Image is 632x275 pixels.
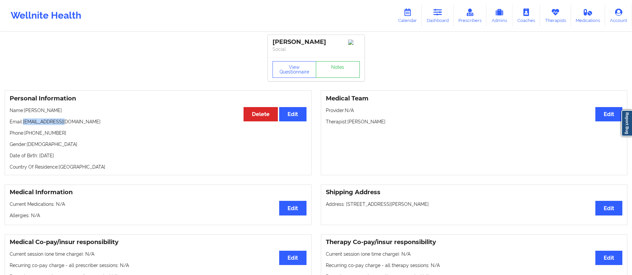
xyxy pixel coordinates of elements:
a: Calendar [393,5,422,27]
img: Image%2Fplaceholer-image.png [348,40,360,45]
button: Edit [595,201,622,215]
p: Recurring co-pay charge - all prescriber sessions : N/A [10,262,307,269]
p: Current session (one time charge): N/A [10,251,307,257]
div: [PERSON_NAME] [273,38,360,46]
button: Delete [244,107,278,121]
button: Edit [279,201,306,215]
a: Dashboard [422,5,454,27]
button: Edit [279,251,306,265]
button: Edit [279,107,306,121]
p: Allergies: N/A [10,212,307,219]
p: Provider: N/A [326,107,623,114]
a: Medications [571,5,605,27]
p: Date of Birth: [DATE] [10,152,307,159]
button: Edit [595,251,622,265]
button: Edit [595,107,622,121]
p: Current Medications: N/A [10,201,307,207]
h3: Medical Team [326,95,623,102]
p: Therapist: [PERSON_NAME] [326,118,623,125]
p: Gender: [DEMOGRAPHIC_DATA] [10,141,307,148]
a: Prescribers [454,5,487,27]
a: Coaches [512,5,540,27]
h3: Personal Information [10,95,307,102]
p: Country Of Residence: [GEOGRAPHIC_DATA] [10,164,307,170]
h3: Medical Co-pay/insur responsibility [10,238,307,246]
h3: Medical Information [10,189,307,196]
h3: Shipping Address [326,189,623,196]
a: Notes [316,61,360,78]
p: Name: [PERSON_NAME] [10,107,307,114]
p: Current session (one time charge): N/A [326,251,623,257]
button: View Questionnaire [273,61,316,78]
p: Social [273,46,360,53]
p: Phone: [PHONE_NUMBER] [10,130,307,136]
a: Report Bug [621,110,632,136]
a: Admins [486,5,512,27]
p: Email: [EMAIL_ADDRESS][DOMAIN_NAME] [10,118,307,125]
p: Recurring co-pay charge - all therapy sessions : N/A [326,262,623,269]
p: Address: [STREET_ADDRESS][PERSON_NAME] [326,201,623,207]
a: Account [605,5,632,27]
h3: Therapy Co-pay/insur responsibility [326,238,623,246]
a: Therapists [540,5,571,27]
